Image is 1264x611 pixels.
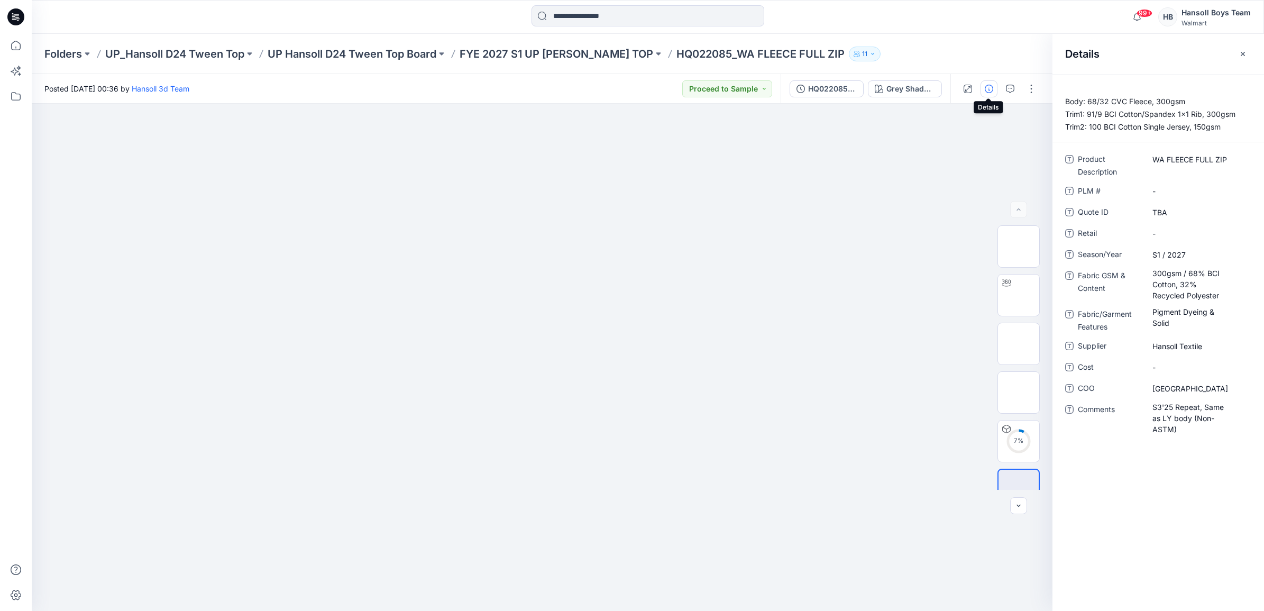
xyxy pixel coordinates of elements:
[1152,228,1244,239] span: -
[44,83,189,94] span: Posted [DATE] 00:36 by
[1152,249,1244,260] span: S1 / 2027
[808,83,857,95] div: HQ022085_ADM FC_REV_WA FLEECE FULL ZIP
[868,80,942,97] button: Grey Shadow (Pigment Dyeing)
[1152,341,1244,352] span: Hansoll Textile
[1152,154,1244,165] span: WA FLEECE FULL ZIP
[1152,306,1244,329] span: Pigment Dyeing & Solid
[1078,308,1141,333] span: Fabric/Garment Features
[1137,9,1152,17] span: 99+
[676,47,845,61] p: HQ022085_WA FLEECE FULL ZIP
[862,48,867,60] p: 11
[1078,248,1141,263] span: Season/Year
[1006,436,1031,445] div: 7 %
[1158,7,1177,26] div: HB
[1065,48,1100,60] h2: Details
[1078,153,1141,178] span: Product Description
[1078,403,1141,435] span: Comments
[460,47,653,61] a: FYE 2027 S1 UP [PERSON_NAME] TOP
[1078,340,1141,354] span: Supplier
[1078,382,1141,397] span: COO
[1078,185,1141,199] span: PLM #
[1152,362,1244,373] span: -
[1152,207,1244,218] span: TBA
[44,47,82,61] a: Folders
[1078,227,1141,242] span: Retail
[886,83,935,95] div: Grey Shadow (Pigment Dyeing)
[1152,268,1244,301] span: 300gsm / 68% BCI Cotton, 32% Recycled Polyester
[849,47,881,61] button: 11
[790,80,864,97] button: HQ022085_ADM FC_REV_WA FLEECE FULL ZIP
[1078,269,1141,302] span: Fabric GSM & Content
[105,47,244,61] a: UP_Hansoll D24 Tween Top
[981,80,997,97] button: Details
[132,84,189,93] a: Hansoll 3d Team
[1152,186,1244,197] span: -
[1181,19,1251,27] div: Walmart
[1052,95,1264,133] p: Body: 68/32 CVC Fleece, 300gsm Trim1: 91/9 BCI Cotton/Spandex 1x1 Rib, 300gsm Trim2: 100 BCI Cott...
[1152,383,1244,394] span: Vietnam
[1152,402,1244,435] span: S3'25 Repeat, Same as LY body (Non-ASTM)
[1078,361,1141,376] span: Cost
[1181,6,1251,19] div: Hansoll Boys Team
[1078,206,1141,221] span: Quote ID
[268,47,436,61] a: UP Hansoll D24 Tween Top Board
